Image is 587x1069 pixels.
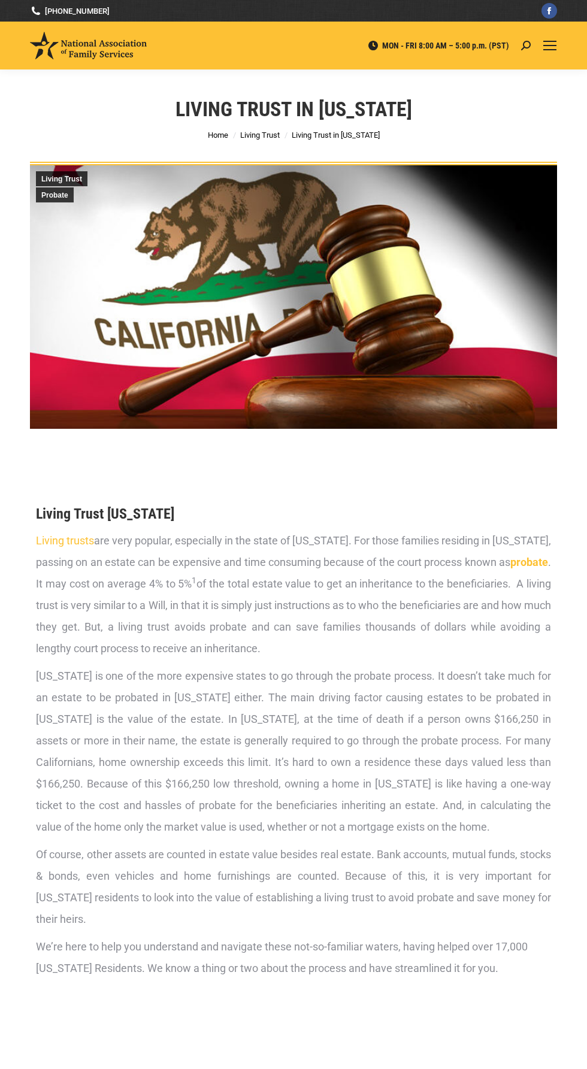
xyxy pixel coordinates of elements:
[30,5,110,17] a: [PHONE_NUMBER]
[543,38,557,53] a: Mobile menu icon
[510,556,548,568] a: probate
[541,3,557,19] a: Facebook page opens in new window
[367,40,509,51] span: MON - FRI 8:00 AM – 5:00 p.m. (PST)
[36,187,74,202] a: Probate
[30,32,147,59] img: National Association of Family Services
[36,665,551,838] p: [US_STATE] is one of the more expensive states to go through the probate process. It doesn’t take...
[36,844,551,930] p: Of course, other assets are counted in estate value besides real estate. Bank accounts, mutual fu...
[36,505,174,522] b: Living Trust [US_STATE]
[208,131,228,140] a: Home
[240,131,280,140] a: Living Trust
[36,534,94,547] a: Living trusts
[292,131,380,140] span: Living Trust in [US_STATE]
[36,530,551,659] p: are very popular, especially in the state of [US_STATE]. For those families residing in [US_STATE...
[192,576,196,585] sup: 1
[30,165,557,429] img: California-Living-Trust
[36,171,87,186] a: Living Trust
[176,96,412,122] h1: Living Trust in [US_STATE]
